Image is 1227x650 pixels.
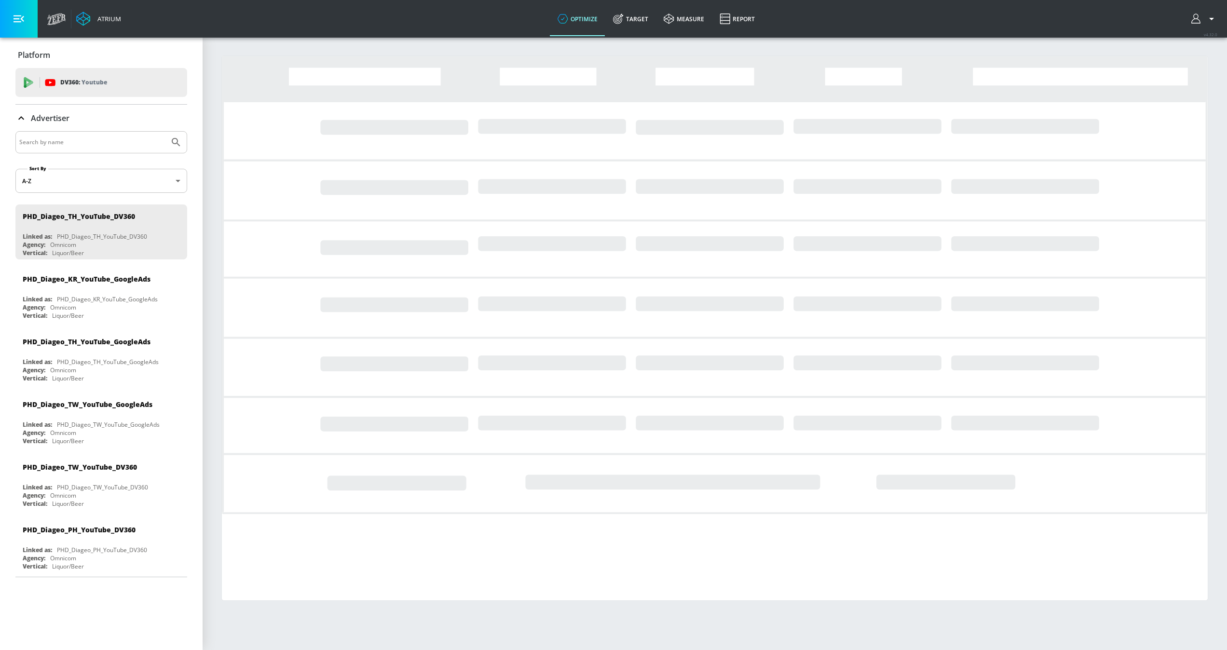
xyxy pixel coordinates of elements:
[52,374,84,382] div: Liquor/Beer
[23,491,45,500] div: Agency:
[23,274,150,284] div: PHD_Diageo_KR_YouTube_GoogleAds
[50,303,76,311] div: Omnicom
[23,462,137,472] div: PHD_Diageo_TW_YouTube_DV360
[50,366,76,374] div: Omnicom
[15,393,187,447] div: PHD_Diageo_TW_YouTube_GoogleAdsLinked as:PHD_Diageo_TW_YouTube_GoogleAdsAgency:OmnicomVertical:Li...
[23,366,45,374] div: Agency:
[23,546,52,554] div: Linked as:
[50,429,76,437] div: Omnicom
[550,1,605,36] a: optimize
[52,500,84,508] div: Liquor/Beer
[23,554,45,562] div: Agency:
[15,518,187,573] div: PHD_Diageo_PH_YouTube_DV360Linked as:PHD_Diageo_PH_YouTube_DV360Agency:OmnicomVertical:Liquor/Beer
[15,267,187,322] div: PHD_Diageo_KR_YouTube_GoogleAdsLinked as:PHD_Diageo_KR_YouTube_GoogleAdsAgency:OmnicomVertical:Li...
[76,12,121,26] a: Atrium
[57,358,159,366] div: PHD_Diageo_TH_YouTube_GoogleAds
[15,204,187,259] div: PHD_Diageo_TH_YouTube_DV360Linked as:PHD_Diageo_TH_YouTube_DV360Agency:OmnicomVertical:Liquor/Beer
[23,212,135,221] div: PHD_Diageo_TH_YouTube_DV360
[31,113,69,123] p: Advertiser
[23,358,52,366] div: Linked as:
[605,1,656,36] a: Target
[23,420,52,429] div: Linked as:
[19,136,165,149] input: Search by name
[57,232,147,241] div: PHD_Diageo_TH_YouTube_DV360
[23,525,136,534] div: PHD_Diageo_PH_YouTube_DV360
[57,295,158,303] div: PHD_Diageo_KR_YouTube_GoogleAds
[23,241,45,249] div: Agency:
[15,455,187,510] div: PHD_Diageo_TW_YouTube_DV360Linked as:PHD_Diageo_TW_YouTube_DV360Agency:OmnicomVertical:Liquor/Beer
[94,14,121,23] div: Atrium
[50,241,76,249] div: Omnicom
[57,546,147,554] div: PHD_Diageo_PH_YouTube_DV360
[23,311,47,320] div: Vertical:
[50,491,76,500] div: Omnicom
[57,483,148,491] div: PHD_Diageo_TW_YouTube_DV360
[1204,32,1217,37] span: v 4.32.0
[23,437,47,445] div: Vertical:
[15,201,187,577] nav: list of Advertiser
[82,77,107,87] p: Youtube
[23,295,52,303] div: Linked as:
[23,429,45,437] div: Agency:
[52,562,84,570] div: Liquor/Beer
[23,249,47,257] div: Vertical:
[23,400,152,409] div: PHD_Diageo_TW_YouTube_GoogleAds
[23,483,52,491] div: Linked as:
[23,562,47,570] div: Vertical:
[52,249,84,257] div: Liquor/Beer
[15,105,187,132] div: Advertiser
[52,311,84,320] div: Liquor/Beer
[15,330,187,385] div: PHD_Diageo_TH_YouTube_GoogleAdsLinked as:PHD_Diageo_TH_YouTube_GoogleAdsAgency:OmnicomVertical:Li...
[52,437,84,445] div: Liquor/Beer
[23,500,47,508] div: Vertical:
[15,169,187,193] div: A-Z
[712,1,763,36] a: Report
[15,68,187,97] div: DV360: Youtube
[23,374,47,382] div: Vertical:
[15,41,187,68] div: Platform
[60,77,107,88] p: DV360:
[23,303,45,311] div: Agency:
[23,232,52,241] div: Linked as:
[15,131,187,577] div: Advertiser
[23,337,150,346] div: PHD_Diageo_TH_YouTube_GoogleAds
[656,1,712,36] a: measure
[57,420,160,429] div: PHD_Diageo_TW_YouTube_GoogleAds
[50,554,76,562] div: Omnicom
[27,165,48,172] label: Sort By
[18,50,50,60] p: Platform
